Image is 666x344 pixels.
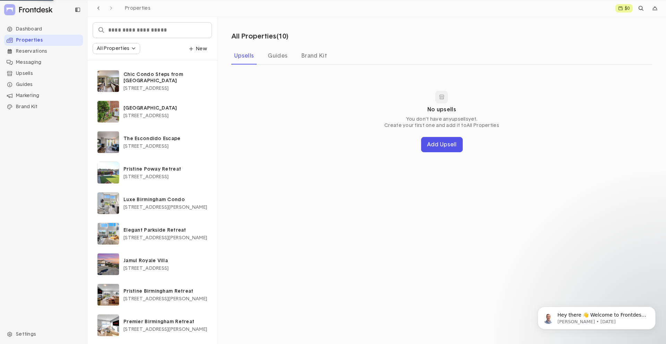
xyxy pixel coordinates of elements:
[4,79,83,90] div: Guides
[299,50,330,61] div: Brand Kit
[185,43,212,54] button: dropdown trigger
[97,45,129,52] div: All Properties
[4,24,83,35] li: Navigation item
[123,288,207,294] p: Pristine Birmingham Retreat
[123,197,207,203] p: Luxe Birmingham Condo
[4,35,83,46] li: Navigation item
[97,192,119,214] img: Property image
[4,68,83,79] div: Upsells
[427,106,456,113] p: No upsells
[123,296,207,301] span: [STREET_ADDRESS][PERSON_NAME]
[123,86,169,91] span: [STREET_ADDRESS]
[97,253,119,275] img: Property image
[93,43,140,54] button: All Properties
[123,136,207,142] p: The Escondido Escape
[122,4,153,13] a: Properties
[123,71,207,84] p: Chic Condo Steps from [GEOGRAPHIC_DATA]
[4,57,83,68] div: Messaging
[97,284,119,306] img: Property image
[97,70,119,92] img: Property image
[123,166,207,172] p: Pristine Poway Retreat
[4,101,83,112] li: Navigation item
[123,205,207,210] span: [STREET_ADDRESS][PERSON_NAME]
[4,101,83,112] div: Brand Kit
[123,227,207,233] p: Elegant Parkside Retreat
[123,235,207,240] span: [STREET_ADDRESS][PERSON_NAME]
[4,329,83,340] div: Settings
[123,105,207,111] p: [GEOGRAPHIC_DATA]
[649,3,660,14] div: dropdown trigger
[189,46,207,52] p: New
[97,223,119,244] img: Property image
[123,266,169,271] span: [STREET_ADDRESS]
[123,113,169,118] span: [STREET_ADDRESS]
[4,46,83,57] li: Navigation item
[527,292,666,341] iframe: Intercom notifications message
[421,137,463,152] button: Add Upsell
[97,162,119,183] img: Property image
[125,6,151,11] span: Properties
[123,174,169,179] span: [STREET_ADDRESS]
[4,46,83,57] div: Reservations
[97,131,119,153] img: Property image
[4,68,83,79] li: Navigation item
[4,90,83,101] div: Marketing
[231,33,635,40] p: All Properties ( 10 )
[4,57,83,68] li: Navigation item
[123,144,169,149] span: [STREET_ADDRESS]
[123,319,207,325] p: Premier Birmingham Retreat
[123,327,207,332] span: [STREET_ADDRESS][PERSON_NAME]
[97,101,119,122] img: Property image
[97,315,119,336] img: Property image
[384,116,499,129] p: You don't have any upsells yet. Create your first one and add it to All Properties
[265,50,290,61] div: Guides
[4,79,83,90] li: Navigation item
[615,4,633,12] a: $0
[4,90,83,101] li: Navigation item
[4,35,83,46] div: Properties
[231,50,257,61] div: Upsells
[4,24,83,35] div: Dashboard
[123,258,207,264] p: Jamul Royale Villa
